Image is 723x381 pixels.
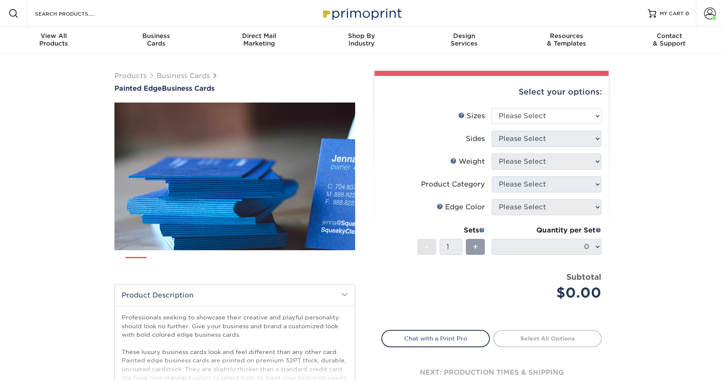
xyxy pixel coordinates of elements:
[566,272,601,281] strong: Subtotal
[417,225,485,235] div: Sets
[466,134,485,144] div: Sides
[310,27,413,54] a: Shop ByIndustry
[319,4,404,22] img: Primoprint
[493,330,602,347] a: Select All Options
[239,254,260,275] img: Business Cards 05
[381,76,602,108] div: Select your options:
[105,27,208,54] a: BusinessCards
[458,111,485,121] div: Sizes
[208,32,310,40] span: Direct Mail
[323,254,345,275] img: Business Cards 08
[210,254,231,275] img: Business Cards 04
[267,254,288,275] img: Business Cards 06
[425,240,429,253] span: -
[492,225,601,235] div: Quantity per Set
[421,179,485,189] div: Product Category
[515,32,618,40] span: Resources
[660,10,684,17] span: MY CART
[208,27,310,54] a: Direct MailMarketing
[3,27,105,54] a: View AllProducts
[618,32,720,40] span: Contact
[208,32,310,47] div: Marketing
[413,32,515,47] div: Services
[157,72,210,80] a: Business Cards
[114,84,355,92] a: Painted EdgeBusiness Cards
[618,27,720,54] a: Contact& Support
[182,254,203,275] img: Business Cards 03
[3,32,105,40] span: View All
[310,32,413,47] div: Industry
[114,84,355,92] h1: Business Cards
[114,72,147,80] a: Products
[125,254,147,275] img: Business Cards 01
[473,240,478,253] span: +
[34,8,117,19] input: SEARCH PRODUCTS.....
[295,254,316,275] img: Business Cards 07
[381,330,490,347] a: Chat with a Print Pro
[498,283,601,303] div: $0.00
[154,254,175,275] img: Business Cards 02
[685,11,689,16] span: 0
[114,56,355,297] img: Painted Edge 01
[3,32,105,47] div: Products
[105,32,208,47] div: Cards
[437,202,485,212] div: Edge Color
[515,27,618,54] a: Resources& Templates
[515,32,618,47] div: & Templates
[115,284,355,306] h2: Product Description
[105,32,208,40] span: Business
[310,32,413,40] span: Shop By
[450,157,485,167] div: Weight
[413,27,515,54] a: DesignServices
[618,32,720,47] div: & Support
[413,32,515,40] span: Design
[114,84,162,92] span: Painted Edge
